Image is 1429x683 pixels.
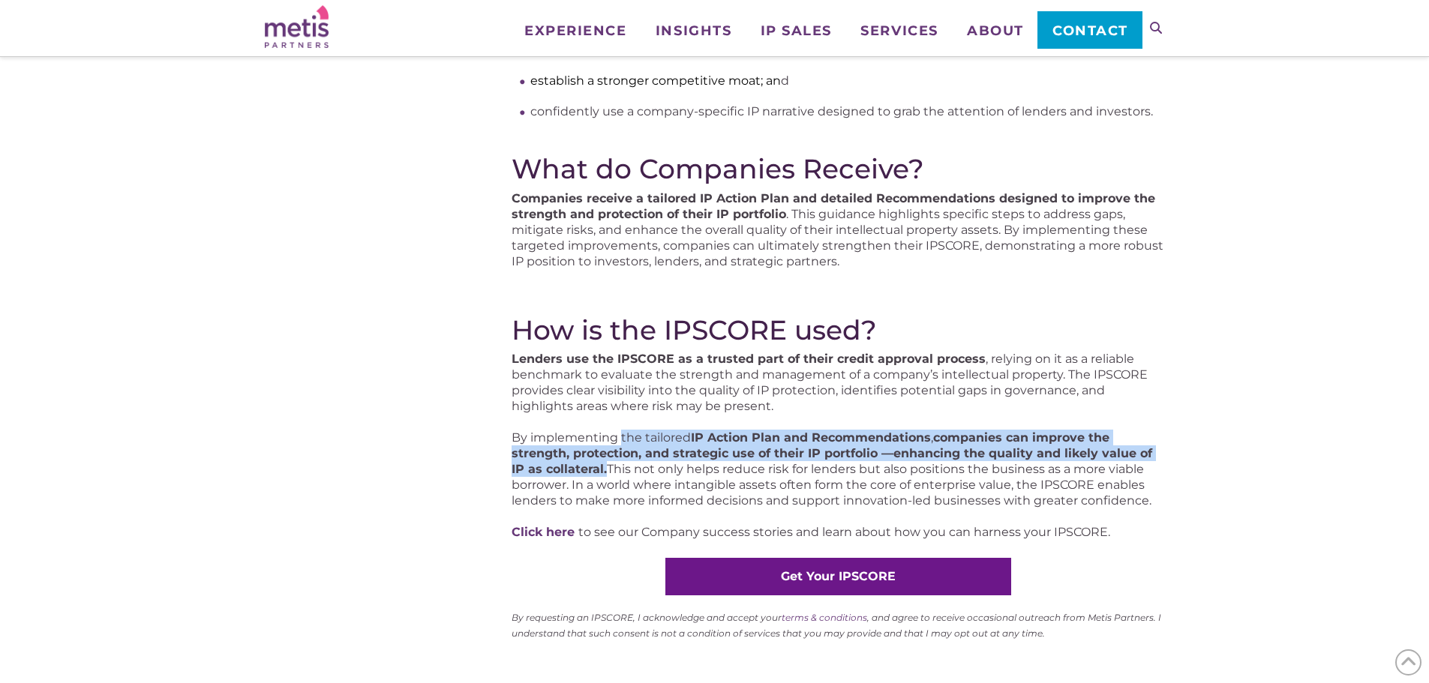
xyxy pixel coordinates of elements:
strong: Companies receive a tailored IP Action Plan and detailed Recommendations designed to improve the ... [512,191,1155,221]
li: d [530,73,1164,88]
strong: companies can improve the strength, protection, and strategic use of their IP portfolio —enhancin... [512,430,1152,476]
span: Services [860,24,938,37]
p: By implementing the tailored , This not only helps reduce risk for lenders but also positions the... [512,430,1164,508]
h2: What do Companies Receive? [512,153,1164,184]
span: Experience [524,24,626,37]
li: confidently use a company-specific IP narrative designed to grab the attention of lenders and inv... [530,103,1164,119]
span: About [967,24,1024,37]
span: Insights [656,24,731,37]
p: to see our Company success stories and learn about how you can harness your IPSCORE. [512,524,1164,540]
p: , relying on it as a reliable benchmark to evaluate the strength and management of a company’s in... [512,351,1164,414]
a: Contact [1037,11,1142,49]
p: . This guidance highlights specific steps to address gaps, mitigate risks, and enhance the overal... [512,190,1164,269]
span: establish a stronger competitive moat; an [530,73,781,88]
strong: Get Your IPSCORE [781,569,896,583]
sup: By requesting an IPSCORE, I acknowledge and accept your , and agree to receive occasional outreac... [512,612,1161,639]
a: terms & conditions [782,612,867,623]
span: IP Sales [761,24,832,37]
h2: How is the IPSCORE used? [512,314,1164,346]
strong: Lenders use the IPSCORE as a trusted part of their credit approval process [512,352,986,366]
img: Metis Partners [265,5,329,48]
span: Back to Top [1395,649,1421,676]
span: Contact [1052,24,1128,37]
a: Get Your IPSCORE [665,558,1011,595]
strong: IP Action Plan and Recommendations [691,430,931,445]
a: Click here [512,525,575,539]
